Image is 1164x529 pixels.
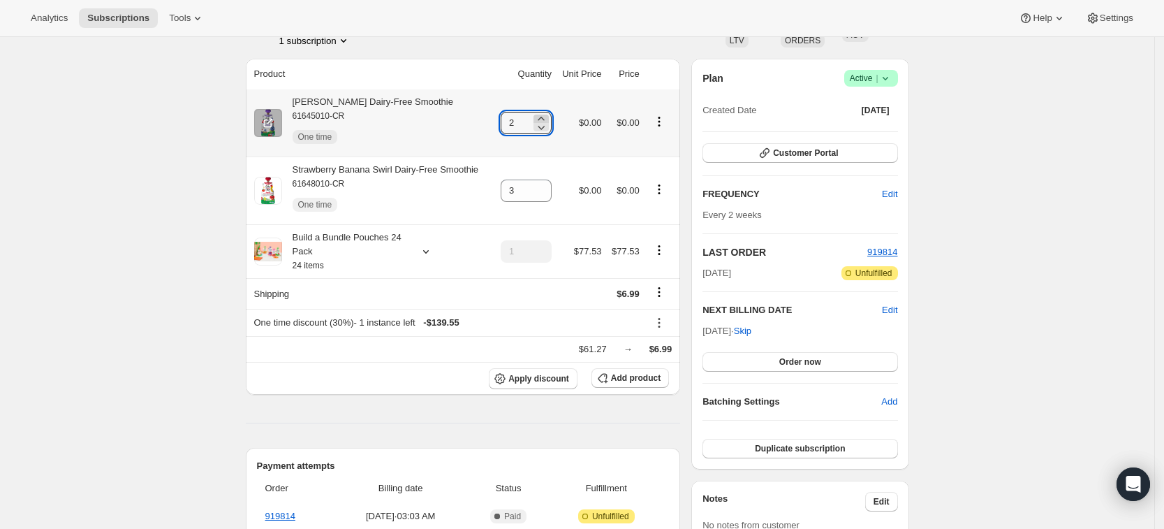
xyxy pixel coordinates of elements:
[257,473,332,504] th: Order
[79,8,158,28] button: Subscriptions
[702,303,882,317] h2: NEXT BILLING DATE
[648,242,670,258] button: Product actions
[257,459,670,473] h2: Payment attempts
[606,59,644,89] th: Price
[850,71,892,85] span: Active
[730,36,744,45] span: LTV
[279,34,351,48] button: Product actions
[504,511,521,522] span: Paid
[508,373,569,384] span: Apply discount
[649,344,672,354] span: $6.99
[862,105,890,116] span: [DATE]
[624,342,633,356] div: →
[881,395,897,409] span: Add
[702,395,881,409] h6: Batching Settings
[574,246,602,256] span: $77.53
[473,481,544,495] span: Status
[31,13,68,24] span: Analytics
[648,284,670,300] button: Shipping actions
[855,268,892,279] span: Unfulfilled
[873,391,906,413] button: Add
[773,147,838,159] span: Customer Portal
[779,356,821,368] span: Order now
[254,316,640,330] div: One time discount (30%) - 1 instance left
[293,111,345,121] small: 61645010-CR
[579,117,602,128] span: $0.00
[579,185,602,196] span: $0.00
[702,103,756,117] span: Created Date
[734,324,751,338] span: Skip
[87,13,149,24] span: Subscriptions
[702,266,731,280] span: [DATE]
[254,177,282,205] img: product img
[298,199,332,210] span: One time
[882,187,897,201] span: Edit
[611,372,661,384] span: Add product
[556,59,606,89] th: Unit Price
[1100,13,1133,24] span: Settings
[648,114,670,129] button: Product actions
[755,443,845,454] span: Duplicate subscription
[853,101,898,120] button: [DATE]
[874,183,906,205] button: Edit
[702,352,897,372] button: Order now
[591,368,669,388] button: Add product
[298,131,332,143] span: One time
[785,36,820,45] span: ORDERS
[22,8,76,28] button: Analytics
[282,163,479,219] div: Strawberry Banana Swirl Dairy-Free Smoothie
[702,326,751,336] span: [DATE] ·
[702,439,897,458] button: Duplicate subscription
[246,278,494,309] th: Shipping
[617,289,640,299] span: $6.99
[1117,468,1150,501] div: Open Intercom Messenger
[552,481,661,495] span: Fulfillment
[612,246,640,256] span: $77.53
[702,245,867,259] h2: LAST ORDER
[865,492,898,512] button: Edit
[702,492,865,512] h3: Notes
[254,109,282,137] img: product img
[282,231,408,273] div: Build a Bundle Pouches 24 Pack
[867,247,897,257] a: 919814
[725,320,760,342] button: Skip
[494,59,556,89] th: Quantity
[265,511,295,521] a: 919814
[293,179,345,189] small: 61648010-CR
[702,71,723,85] h2: Plan
[1033,13,1052,24] span: Help
[161,8,213,28] button: Tools
[876,73,878,84] span: |
[617,117,640,128] span: $0.00
[702,187,882,201] h2: FREQUENCY
[592,511,629,522] span: Unfulfilled
[293,261,324,270] small: 24 items
[337,481,465,495] span: Billing date
[702,210,762,220] span: Every 2 weeks
[169,13,191,24] span: Tools
[246,59,494,89] th: Product
[423,316,459,330] span: - $139.55
[579,342,607,356] div: $61.27
[337,509,465,523] span: [DATE] · 03:03 AM
[1077,8,1142,28] button: Settings
[617,185,640,196] span: $0.00
[867,245,897,259] button: 919814
[882,303,897,317] button: Edit
[282,95,453,151] div: [PERSON_NAME] Dairy-Free Smoothie
[1010,8,1074,28] button: Help
[489,368,577,389] button: Apply discount
[702,143,897,163] button: Customer Portal
[648,182,670,197] button: Product actions
[874,496,890,507] span: Edit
